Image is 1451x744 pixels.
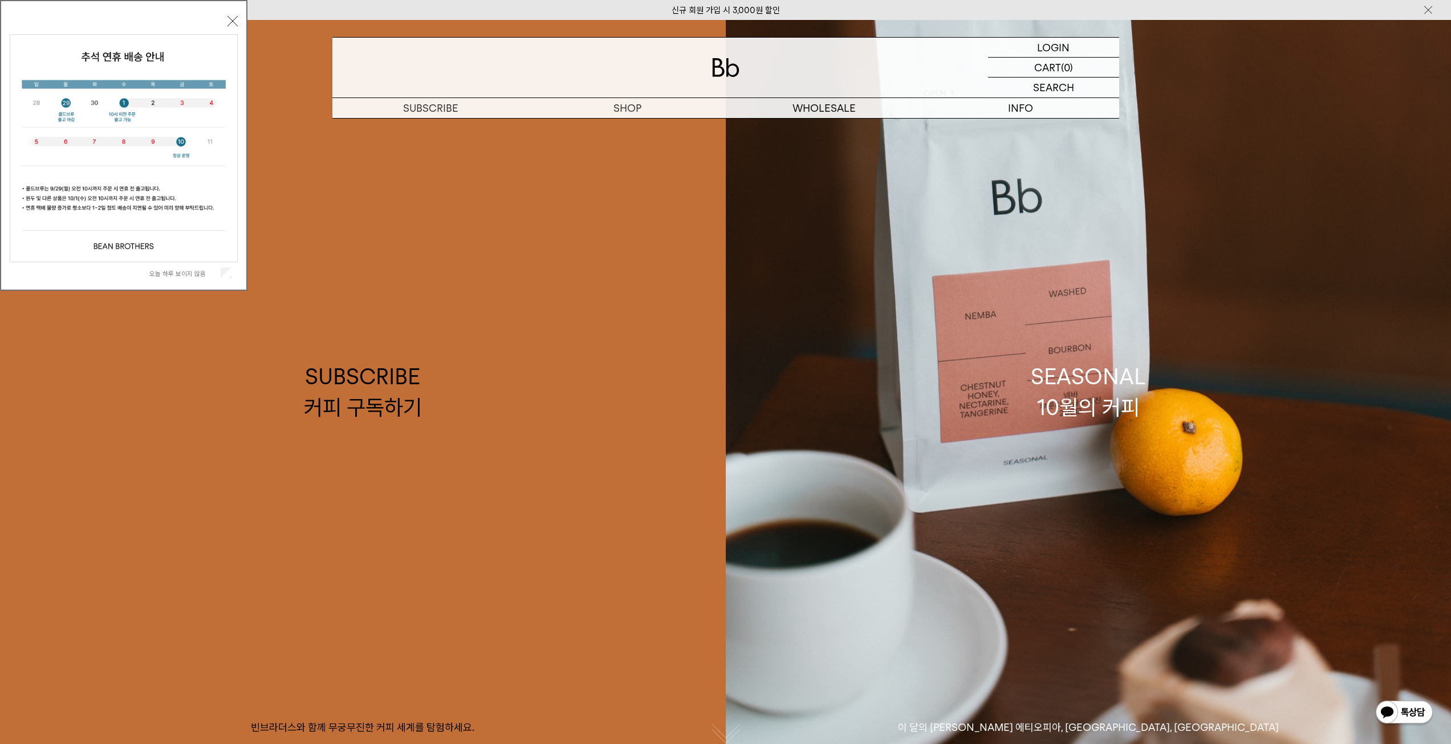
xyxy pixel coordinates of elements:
[304,361,422,422] div: SUBSCRIBE 커피 구독하기
[1033,78,1074,97] p: SEARCH
[149,270,218,278] label: 오늘 하루 보이지 않음
[988,58,1119,78] a: CART (0)
[726,98,922,118] p: WHOLESALE
[1037,38,1070,57] p: LOGIN
[529,98,726,118] a: SHOP
[332,98,529,118] a: SUBSCRIBE
[227,16,238,26] button: 닫기
[988,38,1119,58] a: LOGIN
[1061,58,1073,77] p: (0)
[1034,58,1061,77] p: CART
[10,35,237,262] img: 5e4d662c6b1424087153c0055ceb1a13_140731.jpg
[712,58,739,77] img: 로고
[672,5,780,15] a: 신규 회원 가입 시 3,000원 할인
[922,98,1119,118] p: INFO
[1031,361,1146,422] div: SEASONAL 10월의 커피
[1375,700,1434,727] img: 카카오톡 채널 1:1 채팅 버튼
